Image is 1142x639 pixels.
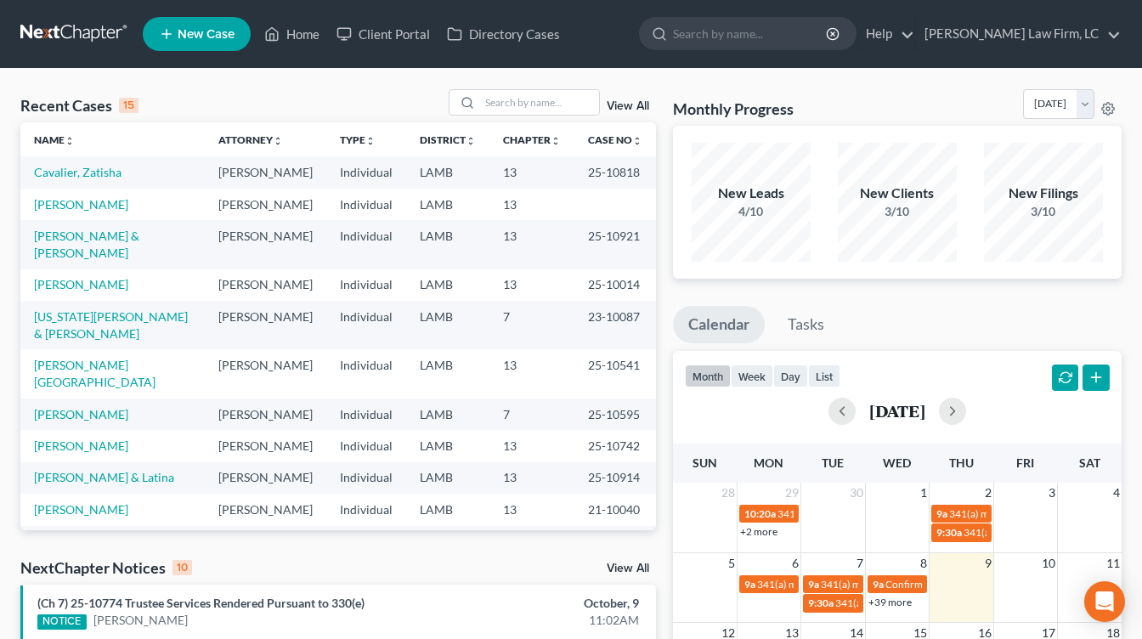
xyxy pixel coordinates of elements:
span: 7 [855,553,865,574]
a: Help [857,19,914,49]
td: Individual [326,526,406,574]
td: 25-10914 [574,462,656,494]
span: 8 [919,553,929,574]
a: [PERSON_NAME] [34,502,128,517]
td: 13 [489,220,574,269]
td: LAMB [406,430,489,461]
td: 13 [489,189,574,220]
td: 25-10742 [574,430,656,461]
span: 10 [1040,553,1057,574]
span: 3 [1047,483,1057,503]
td: 13 [489,526,574,574]
td: LAMB [406,526,489,574]
input: Search by name... [673,18,828,49]
a: Attorneyunfold_more [218,133,283,146]
div: 15 [119,98,139,113]
td: 13 [489,156,574,188]
td: 25-10541 [574,349,656,398]
td: [PERSON_NAME] [205,494,326,525]
span: 341(a) meeting for [PERSON_NAME] [949,507,1113,520]
td: Individual [326,494,406,525]
button: week [731,365,773,387]
span: Confirmation hearing for [PERSON_NAME] [885,578,1078,591]
td: 7 [489,399,574,430]
div: 4/10 [692,203,811,220]
span: 9a [808,578,819,591]
div: 11:02AM [449,612,639,629]
td: LAMB [406,301,489,349]
td: 25-10921 [574,220,656,269]
td: 7 [489,301,574,349]
a: +2 more [740,525,777,538]
input: Search by name... [480,90,599,115]
div: New Clients [838,184,957,203]
span: Wed [883,455,911,470]
td: LAMB [406,462,489,494]
span: Sat [1079,455,1100,470]
a: Chapterunfold_more [503,133,561,146]
h2: [DATE] [869,402,925,420]
i: unfold_more [466,136,476,146]
a: Home [256,19,328,49]
td: LAMB [406,349,489,398]
a: Districtunfold_more [420,133,476,146]
span: 9a [744,578,755,591]
td: 25-10014 [574,269,656,301]
button: day [773,365,808,387]
a: [PERSON_NAME] [34,277,128,291]
a: [PERSON_NAME] [93,612,188,629]
a: [PERSON_NAME] & [PERSON_NAME] [34,229,139,260]
div: 10 [172,560,192,575]
td: [PERSON_NAME] [205,430,326,461]
span: 1 [919,483,929,503]
a: Cavalier, Zatisha [34,165,122,179]
span: 341(a) meeting for [PERSON_NAME] [777,507,941,520]
td: [PERSON_NAME] [205,399,326,430]
td: 13 [489,349,574,398]
div: Open Intercom Messenger [1084,581,1125,622]
span: 11 [1105,553,1122,574]
td: Individual [326,399,406,430]
td: LAMB [406,399,489,430]
a: [PERSON_NAME][GEOGRAPHIC_DATA] [34,358,155,389]
td: Individual [326,349,406,398]
td: Individual [326,430,406,461]
i: unfold_more [365,136,376,146]
span: 30 [848,483,865,503]
td: [PERSON_NAME] [205,269,326,301]
a: Calendar [673,306,765,343]
span: 2 [983,483,993,503]
span: 9a [936,507,947,520]
div: NextChapter Notices [20,557,192,578]
button: list [808,365,840,387]
i: unfold_more [551,136,561,146]
a: [PERSON_NAME] [34,197,128,212]
td: Individual [326,220,406,269]
a: Typeunfold_more [340,133,376,146]
div: New Filings [984,184,1103,203]
td: 13 [489,462,574,494]
span: Thu [949,455,974,470]
a: +39 more [868,596,912,608]
span: 29 [783,483,800,503]
td: [PERSON_NAME] [205,526,326,574]
td: LAMB [406,269,489,301]
span: 341(a) meeting for [PERSON_NAME] [821,578,985,591]
a: Nameunfold_more [34,133,75,146]
td: [PERSON_NAME] [205,220,326,269]
td: [PERSON_NAME] [205,156,326,188]
span: Fri [1016,455,1034,470]
td: 13 [489,269,574,301]
a: View All [607,563,649,574]
td: 13 [489,494,574,525]
td: 23-10087 [574,301,656,349]
span: 9a [873,578,884,591]
span: 6 [790,553,800,574]
span: Mon [754,455,783,470]
span: 9:30a [808,597,834,609]
td: [PERSON_NAME] [205,349,326,398]
span: 9:30a [936,526,962,539]
a: [US_STATE][PERSON_NAME] & [PERSON_NAME] [34,309,188,341]
td: 13 [489,430,574,461]
a: [PERSON_NAME] Law Firm, LC [916,19,1121,49]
